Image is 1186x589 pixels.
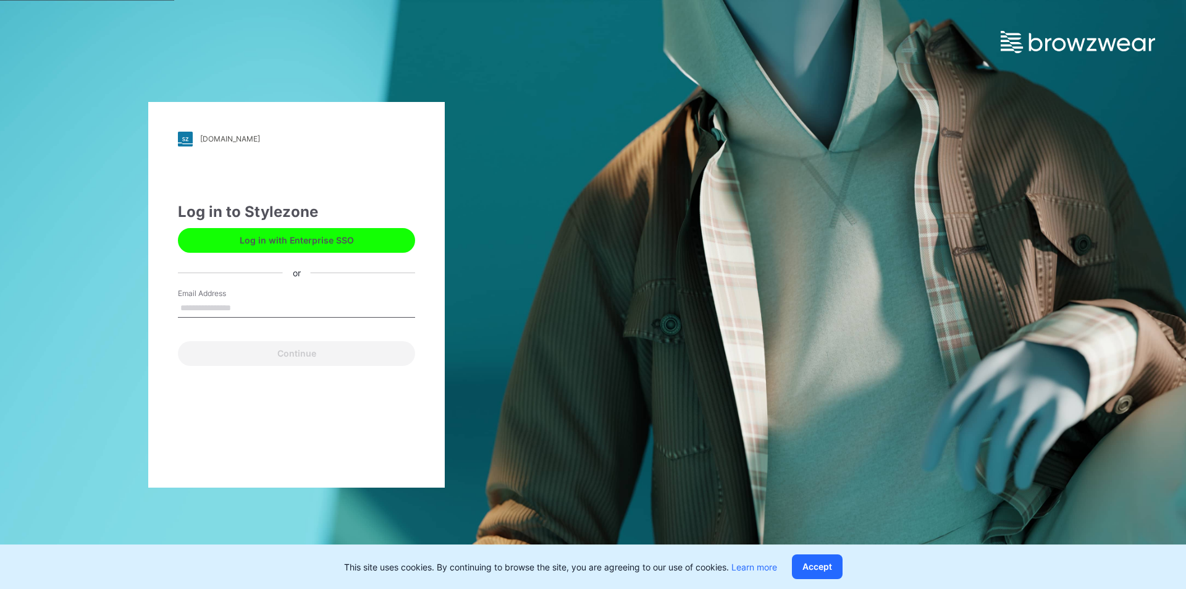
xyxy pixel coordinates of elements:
[200,134,260,143] div: [DOMAIN_NAME]
[178,201,415,223] div: Log in to Stylezone
[178,228,415,253] button: Log in with Enterprise SSO
[178,288,264,299] label: Email Address
[344,561,777,574] p: This site uses cookies. By continuing to browse the site, you are agreeing to our use of cookies.
[283,266,311,279] div: or
[178,132,415,146] a: [DOMAIN_NAME]
[731,562,777,572] a: Learn more
[1001,31,1155,53] img: browzwear-logo.e42bd6dac1945053ebaf764b6aa21510.svg
[792,554,843,579] button: Accept
[178,132,193,146] img: stylezone-logo.562084cfcfab977791bfbf7441f1a819.svg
